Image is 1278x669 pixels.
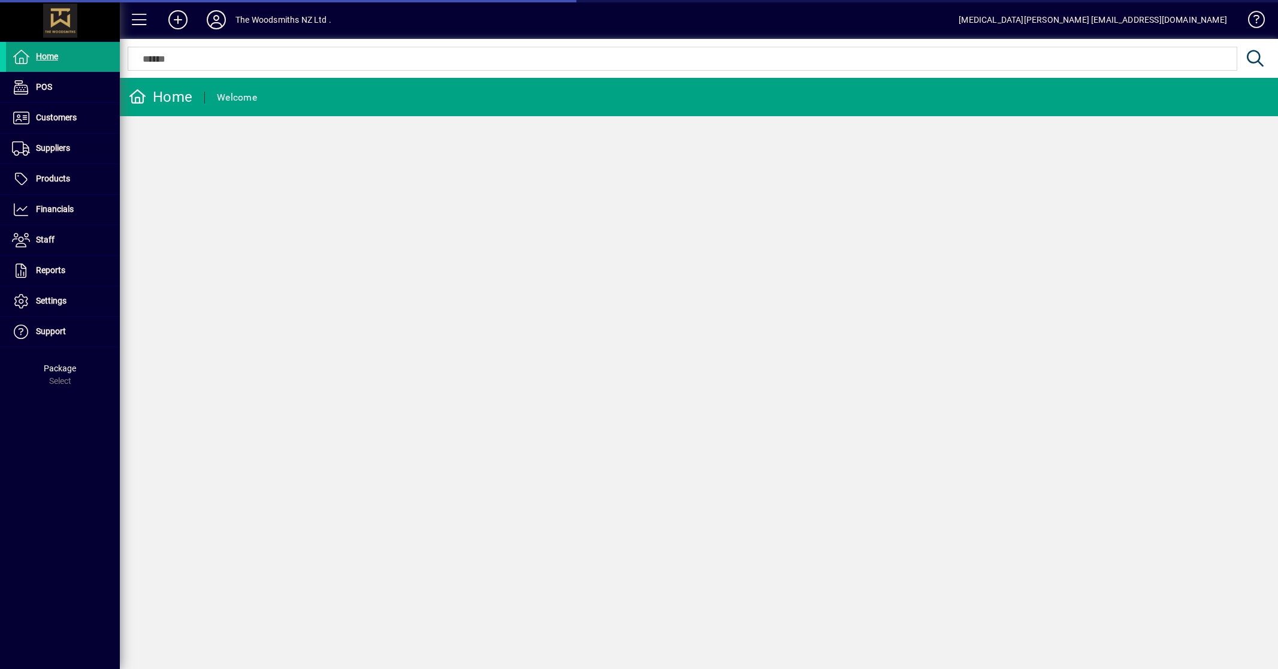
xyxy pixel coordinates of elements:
[36,265,65,275] span: Reports
[235,10,331,29] div: The Woodsmiths NZ Ltd .
[6,225,120,255] a: Staff
[36,113,77,122] span: Customers
[6,286,120,316] a: Settings
[36,235,55,244] span: Staff
[36,82,52,92] span: POS
[6,256,120,286] a: Reports
[6,103,120,133] a: Customers
[217,88,257,107] div: Welcome
[36,326,66,336] span: Support
[44,364,76,373] span: Package
[159,9,197,31] button: Add
[36,143,70,153] span: Suppliers
[197,9,235,31] button: Profile
[6,164,120,194] a: Products
[6,72,120,102] a: POS
[129,87,192,107] div: Home
[959,10,1227,29] div: [MEDICAL_DATA][PERSON_NAME] [EMAIL_ADDRESS][DOMAIN_NAME]
[6,317,120,347] a: Support
[36,174,70,183] span: Products
[36,296,67,305] span: Settings
[6,195,120,225] a: Financials
[36,204,74,214] span: Financials
[36,52,58,61] span: Home
[6,134,120,164] a: Suppliers
[1239,2,1263,41] a: Knowledge Base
